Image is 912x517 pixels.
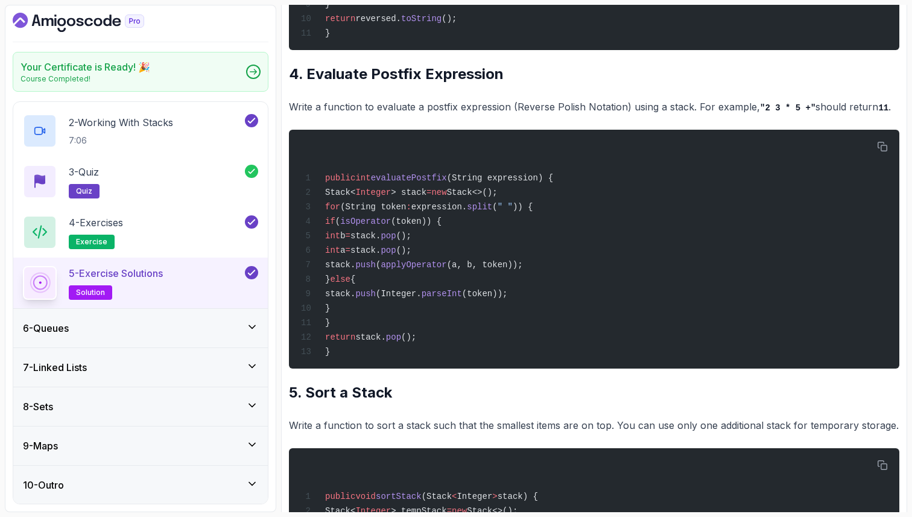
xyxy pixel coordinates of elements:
p: Write a function to evaluate a postfix expression (Reverse Polish Notation) using a stack. For ex... [289,98,899,116]
span: push [355,289,376,299]
span: (token)) { [391,217,442,226]
span: } [325,318,330,328]
p: Course Completed! [21,74,150,84]
span: pop [381,231,396,241]
span: Integer [355,188,391,197]
span: public [325,492,355,501]
button: 9-Maps [13,427,268,465]
a: Your Certificate is Ready! 🎉Course Completed! [13,52,268,92]
span: (String expression) { [447,173,553,183]
span: = [447,506,452,516]
button: 4-Exercisesexercise [23,215,258,249]
span: else [330,274,350,284]
span: return [325,332,355,342]
span: Stack<>(); [447,188,498,197]
span: int [325,246,340,255]
span: for [325,202,340,212]
span: new [431,188,446,197]
button: 6-Queues [13,309,268,347]
p: 4 - Exercises [69,215,123,230]
span: } [325,274,330,284]
span: pop [386,332,401,342]
button: 8-Sets [13,387,268,426]
span: reversed. [355,14,401,24]
span: stack) { [498,492,538,501]
span: } [325,303,330,313]
span: isOperator [340,217,391,226]
span: (a, b, token)); [447,260,523,270]
span: ( [335,217,340,226]
span: > [492,492,497,501]
h3: 8 - Sets [23,399,53,414]
span: (); [401,332,416,342]
p: 2 - Working With Stacks [69,115,173,130]
span: Stack< [325,188,355,197]
span: )) { [513,202,533,212]
span: toString [401,14,442,24]
span: Stack< [325,506,355,516]
span: stack. [355,332,385,342]
span: ( [492,202,497,212]
span: Integer [457,492,492,501]
span: push [355,260,376,270]
span: expression. [411,202,467,212]
span: (String token [340,202,406,212]
span: ( [376,260,381,270]
button: 10-Outro [13,466,268,504]
span: > stack [391,188,426,197]
span: return [325,14,355,24]
p: 3 - Quiz [69,165,99,179]
span: split [467,202,492,212]
span: int [325,231,340,241]
span: evaluatePostfix [371,173,447,183]
span: b [340,231,345,241]
h2: 4. Evaluate Postfix Expression [289,65,899,84]
span: a [340,246,345,255]
span: exercise [76,237,107,247]
span: (Integer. [376,289,422,299]
span: sortStack [376,492,422,501]
p: 7:06 [69,135,173,147]
button: 3-Quizquiz [23,165,258,198]
span: < [452,492,457,501]
code: "2 3 * 5 +" [760,103,815,113]
span: > tempStack [391,506,446,516]
span: parseInt [422,289,462,299]
span: (); [442,14,457,24]
span: = [426,188,431,197]
p: Write a function to sort a stack such that the smallest items are on top. You can use only one ad... [289,417,899,434]
span: stack. [325,289,355,299]
a: Dashboard [13,13,172,32]
span: { [350,274,355,284]
span: stack. [350,246,381,255]
span: = [346,231,350,241]
span: if [325,217,335,226]
button: 7-Linked Lists [13,348,268,387]
span: " " [498,202,513,212]
span: : [406,202,411,212]
span: public [325,173,355,183]
span: = [346,246,350,255]
span: stack. [350,231,381,241]
span: (token)); [462,289,508,299]
h2: 5. Sort a Stack [289,383,899,402]
span: Integer [355,506,391,516]
span: applyOperator [381,260,446,270]
button: 2-Working With Stacks7:06 [23,114,258,148]
span: pop [381,246,396,255]
button: 5-Exercise Solutionssolution [23,266,258,300]
span: } [325,28,330,38]
h2: Your Certificate is Ready! 🎉 [21,60,150,74]
span: Stack<>(); [467,506,518,516]
h3: 6 - Queues [23,321,69,335]
span: solution [76,288,105,297]
p: 5 - Exercise Solutions [69,266,163,281]
span: (); [396,231,411,241]
span: int [355,173,370,183]
code: 11 [878,103,888,113]
span: } [325,347,330,357]
h3: 7 - Linked Lists [23,360,87,375]
h3: 10 - Outro [23,478,64,492]
span: quiz [76,186,92,196]
span: void [355,492,376,501]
